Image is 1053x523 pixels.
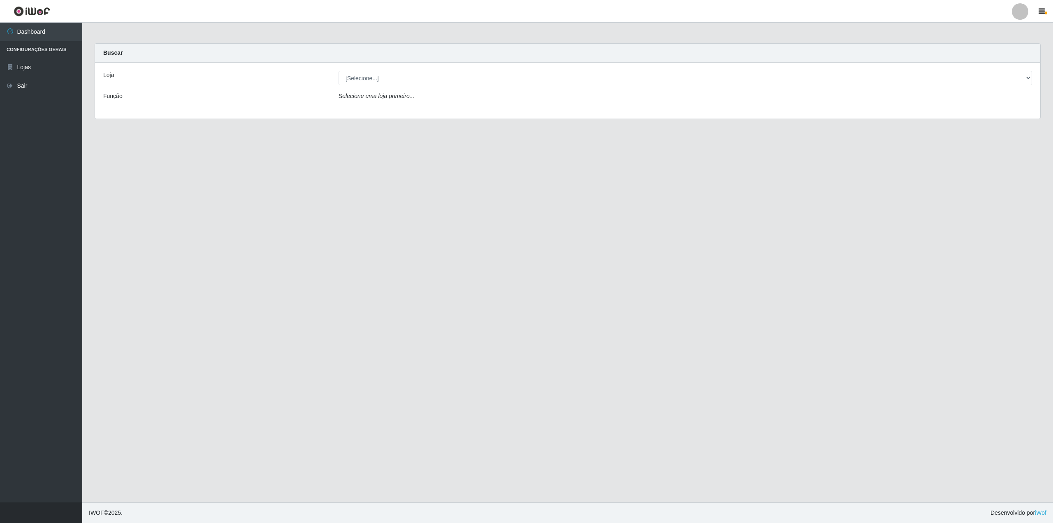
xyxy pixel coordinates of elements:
[14,6,50,16] img: CoreUI Logo
[89,509,104,516] span: IWOF
[103,49,123,56] strong: Buscar
[990,509,1046,517] span: Desenvolvido por
[339,93,414,99] i: Selecione uma loja primeiro...
[89,509,123,517] span: © 2025 .
[103,71,114,79] label: Loja
[103,92,123,100] label: Função
[1035,509,1046,516] a: iWof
